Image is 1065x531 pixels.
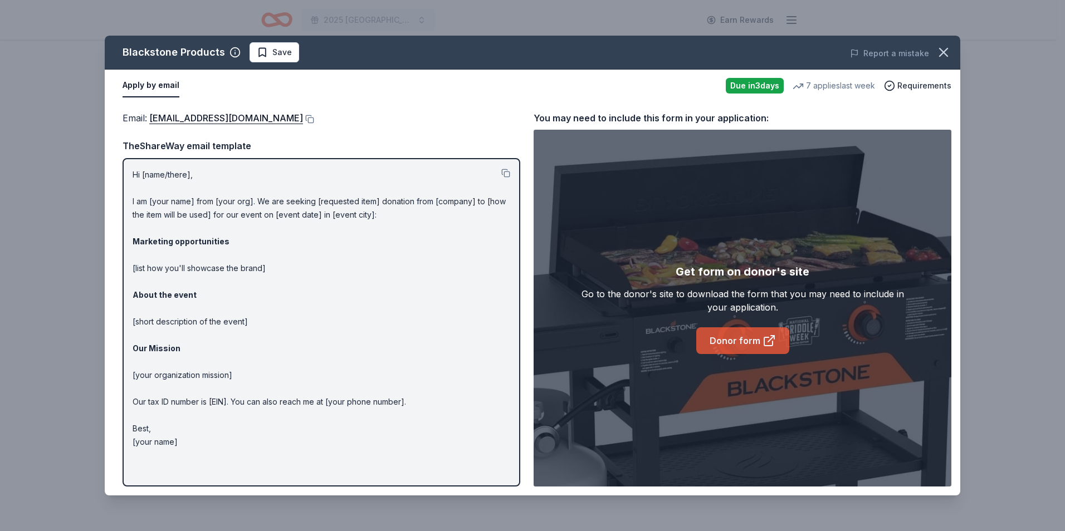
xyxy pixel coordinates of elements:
strong: Marketing opportunities [133,237,229,246]
button: Requirements [884,79,951,92]
button: Report a mistake [850,47,929,60]
span: Requirements [897,79,951,92]
div: TheShareWay email template [123,139,520,153]
div: You may need to include this form in your application: [534,111,951,125]
strong: About the event [133,290,197,299]
a: [EMAIL_ADDRESS][DOMAIN_NAME] [149,111,303,125]
button: Apply by email [123,74,179,97]
p: Hi [name/there], I am [your name] from [your org]. We are seeking [requested item] donation from ... [133,168,510,449]
strong: Our Mission [133,343,180,353]
button: Save [250,42,299,62]
span: Email : [123,112,303,124]
span: Save [272,46,292,59]
a: Donor form [696,327,789,354]
div: Go to the donor's site to download the form that you may need to include in your application. [575,287,910,314]
div: Blackstone Products [123,43,225,61]
div: Due in 3 days [726,78,784,94]
div: 7 applies last week [793,79,875,92]
div: Get form on donor's site [676,263,809,281]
